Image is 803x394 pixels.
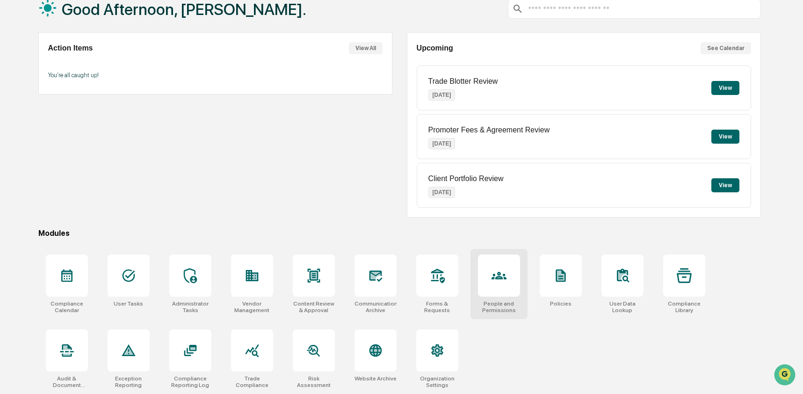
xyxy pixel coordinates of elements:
p: Client Portfolio Review [428,175,504,183]
h2: Upcoming [417,44,453,52]
p: How can we help? [9,20,170,35]
div: People and Permissions [478,300,520,314]
div: User Data Lookup [601,300,644,314]
h2: Action Items [48,44,93,52]
img: 1746055101610-c473b297-6a78-478c-a979-82029cc54cd1 [9,72,26,88]
div: 🖐️ [9,119,17,126]
button: See Calendar [701,42,751,54]
button: View All [349,42,383,54]
div: Risk Assessment [293,375,335,388]
div: Modules [38,229,761,238]
div: Website Archive [354,375,397,382]
a: 🗄️Attestations [64,114,120,131]
p: Trade Blotter Review [428,77,498,86]
a: 🔎Data Lookup [6,132,63,149]
div: Trade Compliance [231,375,273,388]
iframe: Open customer support [773,363,798,388]
div: Content Review & Approval [293,300,335,314]
div: Compliance Reporting Log [169,375,211,388]
div: Start new chat [32,72,153,81]
p: You're all caught up! [48,72,383,79]
p: [DATE] [428,138,456,149]
div: 🔎 [9,137,17,144]
p: Promoter Fees & Agreement Review [428,126,550,134]
div: 🗄️ [68,119,75,126]
a: Powered byPylon [66,158,113,166]
span: Attestations [77,118,116,127]
div: Vendor Management [231,300,273,314]
button: View [711,178,739,192]
div: Organization Settings [416,375,458,388]
button: View [711,81,739,95]
div: Compliance Calendar [46,300,88,314]
div: Forms & Requests [416,300,458,314]
div: Administrator Tasks [169,300,211,314]
div: User Tasks [114,300,143,307]
div: Communications Archive [354,300,397,314]
div: Policies [550,300,572,307]
span: Pylon [93,159,113,166]
div: Compliance Library [663,300,705,314]
a: 🖐️Preclearance [6,114,64,131]
span: Data Lookup [19,136,59,145]
div: We're available if you need us! [32,81,118,88]
div: Audit & Document Logs [46,375,88,388]
button: Start new chat [159,74,170,86]
p: [DATE] [428,89,456,101]
p: [DATE] [428,187,456,198]
span: Preclearance [19,118,60,127]
button: View [711,130,739,144]
div: Exception Reporting [108,375,150,388]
